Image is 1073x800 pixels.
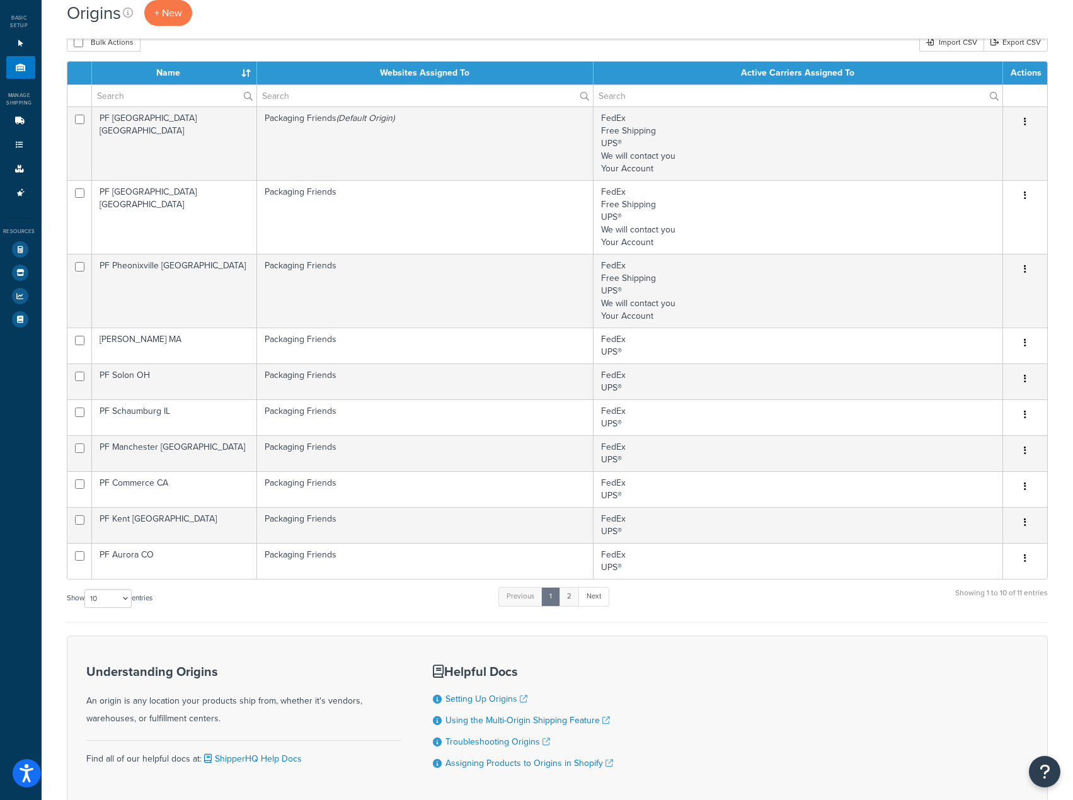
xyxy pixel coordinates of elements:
[6,134,35,157] li: Shipping Rules
[92,328,258,363] td: [PERSON_NAME] MA
[433,665,613,678] h3: Helpful Docs
[257,180,593,254] td: Packaging Friends
[154,6,182,20] span: + New
[92,543,258,579] td: PF Aurora CO
[445,757,613,770] a: Assigning Products to Origins in Shopify
[257,471,593,507] td: Packaging Friends
[594,106,1003,180] td: FedEx Free Shipping UPS® We will contact you Your Account
[594,507,1003,543] td: FedEx UPS®
[6,181,35,205] li: Advanced Features
[6,238,35,261] li: Test Your Rates
[92,254,258,328] td: PF Pheonixville [GEOGRAPHIC_DATA]
[594,180,1003,254] td: FedEx Free Shipping UPS® We will contact you Your Account
[594,85,1002,106] input: Search
[594,435,1003,471] td: FedEx UPS®
[594,254,1003,328] td: FedEx Free Shipping UPS® We will contact you Your Account
[257,435,593,471] td: Packaging Friends
[257,363,593,399] td: Packaging Friends
[257,399,593,435] td: Packaging Friends
[92,471,258,507] td: PF Commerce CA
[578,587,609,606] a: Next
[984,33,1048,52] a: Export CSV
[6,285,35,307] li: Analytics
[92,507,258,543] td: PF Kent [GEOGRAPHIC_DATA]
[559,587,580,606] a: 2
[541,587,560,606] a: 1
[257,328,593,363] td: Packaging Friends
[594,363,1003,399] td: FedEx UPS®
[92,180,258,254] td: PF [GEOGRAPHIC_DATA] [GEOGRAPHIC_DATA]
[92,106,258,180] td: PF [GEOGRAPHIC_DATA] [GEOGRAPHIC_DATA]
[257,85,592,106] input: Search
[6,261,35,284] li: Marketplace
[336,111,394,125] i: (Default Origin)
[594,543,1003,579] td: FedEx UPS®
[955,586,1048,613] div: Showing 1 to 10 of 11 entries
[67,589,152,608] label: Show entries
[1029,756,1060,787] button: Open Resource Center
[257,543,593,579] td: Packaging Friends
[6,56,35,79] li: Origins
[6,32,35,55] li: Websites
[92,399,258,435] td: PF Schaumburg IL
[919,33,984,52] div: Import CSV
[92,435,258,471] td: PF Manchester [GEOGRAPHIC_DATA]
[445,714,610,727] a: Using the Multi-Origin Shipping Feature
[594,399,1003,435] td: FedEx UPS®
[84,589,132,608] select: Showentries
[202,752,302,765] a: ShipperHQ Help Docs
[445,735,550,748] a: Troubleshooting Origins
[86,740,401,768] div: Find all of our helpful docs at:
[92,363,258,399] td: PF Solon OH
[67,1,121,25] h1: Origins
[594,328,1003,363] td: FedEx UPS®
[498,587,542,606] a: Previous
[86,665,401,678] h3: Understanding Origins
[594,471,1003,507] td: FedEx UPS®
[1003,62,1047,84] th: Actions
[86,665,401,728] div: An origin is any location your products ship from, whether it's vendors, warehouses, or fulfillme...
[6,157,35,181] li: Boxes
[445,692,527,706] a: Setting Up Origins
[67,33,141,52] button: Bulk Actions
[257,62,593,84] th: Websites Assigned To
[594,62,1003,84] th: Active Carriers Assigned To
[257,254,593,328] td: Packaging Friends
[257,106,593,180] td: Packaging Friends
[6,110,35,133] li: Carriers
[92,62,258,84] th: Name : activate to sort column ascending
[92,85,257,106] input: Search
[6,308,35,331] li: Help Docs
[257,507,593,543] td: Packaging Friends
